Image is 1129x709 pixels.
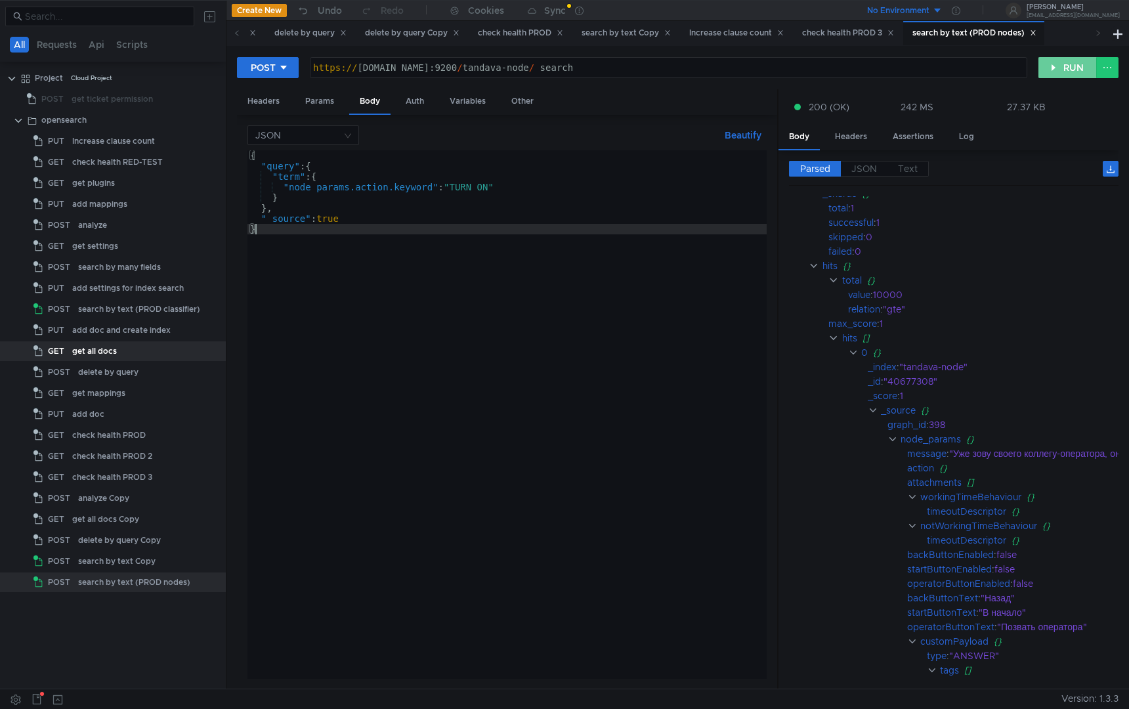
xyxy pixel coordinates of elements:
[828,316,877,331] div: max_score
[719,127,767,143] button: Beautify
[828,244,852,259] div: failed
[912,26,1036,40] div: search by text (PROD nodes)
[48,383,64,403] span: GET
[274,26,347,40] div: delete by query
[861,345,868,360] div: 0
[78,572,190,592] div: search by text (PROD nodes)
[318,3,342,18] div: Undo
[48,509,64,529] span: GET
[71,68,112,88] div: Cloud Project
[468,3,504,18] div: Cookies
[48,152,64,172] span: GET
[907,562,992,576] div: startButtonEnabled
[887,418,926,432] div: graph_id
[48,404,64,424] span: PUT
[72,509,139,529] div: get all docs Copy
[907,475,962,490] div: attachments
[48,488,70,508] span: POST
[848,302,880,316] div: relation
[848,288,870,302] div: value
[868,360,897,374] div: _index
[1027,13,1120,18] div: [EMAIL_ADDRESS][DOMAIN_NAME]
[689,26,784,40] div: Increase clause count
[907,548,994,562] div: backButtonEnabled
[48,194,64,214] span: PUT
[48,446,64,466] span: GET
[828,215,874,230] div: successful
[901,432,961,446] div: node_params
[72,341,117,361] div: get all docs
[78,551,156,571] div: search by text Copy
[907,461,934,475] div: action
[1007,101,1046,113] div: 27.37 KB
[544,6,566,15] div: Sync
[365,26,459,40] div: delete by query Copy
[78,215,107,235] div: analyze
[72,278,184,298] div: add settings for index search
[48,341,64,361] span: GET
[800,163,830,175] span: Parsed
[920,634,989,649] div: customPayload
[48,362,70,382] span: POST
[72,152,163,172] div: check health RED-TEST
[381,3,404,18] div: Redo
[901,101,933,113] div: 242 MS
[35,68,63,88] div: Project
[72,236,118,256] div: get settings
[41,89,64,109] span: POST
[395,89,435,114] div: Auth
[841,331,857,345] div: hits
[349,89,391,115] div: Body
[78,362,138,382] div: delete by query
[841,273,861,288] div: total
[78,488,129,508] div: analyze Copy
[828,201,848,215] div: total
[907,576,1010,591] div: operatorButtonEnabled
[48,425,64,445] span: GET
[48,320,64,340] span: PUT
[948,125,985,149] div: Log
[947,677,953,692] div: 0
[72,383,125,403] div: get mappings
[48,551,70,571] span: POST
[1038,57,1097,78] button: RUN
[809,100,849,114] span: 200 (OK)
[867,5,929,17] div: No Environment
[48,173,64,193] span: GET
[72,173,115,193] div: get plugins
[287,1,351,20] button: Undo
[48,131,64,151] span: PUT
[112,37,152,53] button: Scripts
[927,504,1006,519] div: timeoutDescriptor
[295,89,345,114] div: Params
[72,425,146,445] div: check health PROD
[828,230,863,244] div: skipped
[920,490,1021,504] div: workingTimeBehaviour
[48,236,64,256] span: GET
[907,620,994,634] div: operatorButtonText
[78,257,161,277] div: search by many fields
[72,320,171,340] div: add doc and create index
[1027,4,1120,11] div: [PERSON_NAME]
[33,37,81,53] button: Requests
[48,215,70,235] span: POST
[25,9,186,24] input: Search...
[72,446,152,466] div: check health PROD 2
[824,125,878,149] div: Headers
[72,194,127,214] div: add mappings
[927,533,1006,548] div: timeoutDescriptor
[48,299,70,319] span: POST
[940,663,959,677] div: tags
[898,163,918,175] span: Text
[881,403,916,418] div: _source
[251,60,276,75] div: POST
[907,446,947,461] div: message
[72,404,104,424] div: add doc
[72,467,152,487] div: check health PROD 3
[868,389,897,403] div: _score
[501,89,544,114] div: Other
[927,649,947,663] div: type
[48,257,70,277] span: POST
[1061,689,1118,708] span: Version: 1.3.3
[48,530,70,550] span: POST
